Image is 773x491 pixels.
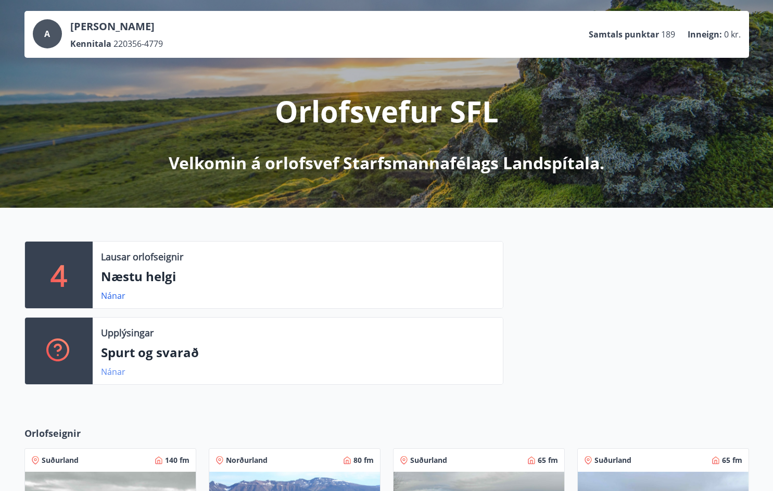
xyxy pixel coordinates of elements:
[594,455,631,465] span: Suðurland
[538,455,558,465] span: 65 fm
[101,366,125,377] a: Nánar
[113,38,163,49] span: 220356-4779
[44,28,50,40] span: A
[688,29,722,40] p: Inneign :
[353,455,374,465] span: 80 fm
[226,455,268,465] span: Norðurland
[275,91,499,131] p: Orlofsvefur SFL
[169,152,604,174] p: Velkomin á orlofsvef Starfsmannafélags Landspítala.
[70,19,163,34] p: [PERSON_NAME]
[24,426,81,440] span: Orlofseignir
[101,344,495,361] p: Spurt og svarað
[101,250,183,263] p: Lausar orlofseignir
[101,290,125,301] a: Nánar
[42,455,79,465] span: Suðurland
[724,29,741,40] span: 0 kr.
[70,38,111,49] p: Kennitala
[101,268,495,285] p: Næstu helgi
[722,455,742,465] span: 65 fm
[410,455,447,465] span: Suðurland
[589,29,659,40] p: Samtals punktar
[101,326,154,339] p: Upplýsingar
[661,29,675,40] span: 189
[165,455,189,465] span: 140 fm
[50,255,67,295] p: 4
